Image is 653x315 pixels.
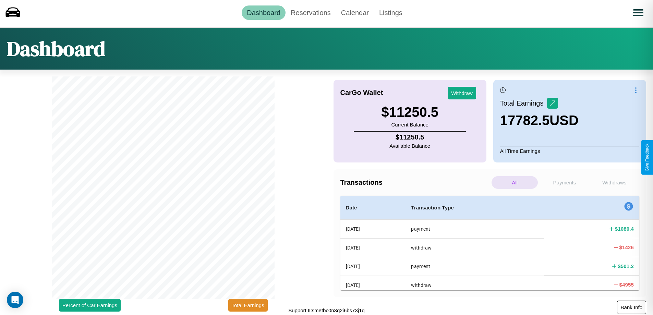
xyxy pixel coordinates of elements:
[228,299,268,312] button: Total Earnings
[406,257,544,276] th: payment
[591,176,638,189] p: Withdraws
[645,144,650,171] div: Give Feedback
[406,220,544,239] th: payment
[619,244,634,251] h4: $ 1426
[340,238,406,257] th: [DATE]
[406,276,544,294] th: withdraw
[411,204,539,212] h4: Transaction Type
[374,5,408,20] a: Listings
[381,105,438,120] h3: $ 11250.5
[340,276,406,294] th: [DATE]
[500,146,639,156] p: All Time Earnings
[500,113,579,128] h3: 17782.5 USD
[615,225,634,232] h4: $ 1080.4
[340,220,406,239] th: [DATE]
[242,5,286,20] a: Dashboard
[340,257,406,276] th: [DATE]
[336,5,374,20] a: Calendar
[618,263,634,270] h4: $ 501.2
[340,89,383,97] h4: CarGo Wallet
[500,97,547,109] p: Total Earnings
[406,238,544,257] th: withdraw
[340,179,490,186] h4: Transactions
[286,5,336,20] a: Reservations
[448,87,476,99] button: Withdraw
[541,176,588,189] p: Payments
[346,204,400,212] h4: Date
[288,306,365,315] p: Support ID: metbc0n3q2i6bs73j1q
[7,35,105,63] h1: Dashboard
[381,120,438,129] p: Current Balance
[59,299,121,312] button: Percent of Car Earnings
[7,292,23,308] div: Open Intercom Messenger
[492,176,538,189] p: All
[389,141,430,150] p: Available Balance
[629,3,648,22] button: Open menu
[619,281,634,288] h4: $ 4955
[389,133,430,141] h4: $ 11250.5
[617,301,646,314] button: Bank Info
